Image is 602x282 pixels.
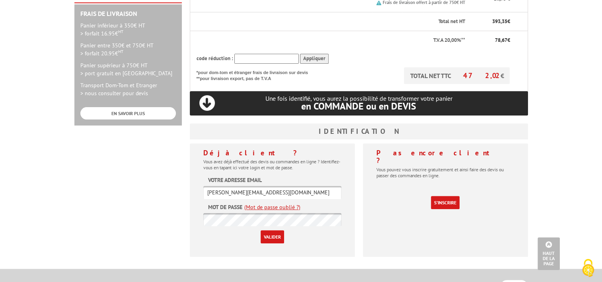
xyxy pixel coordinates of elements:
[463,71,500,80] span: 472,02
[208,203,242,211] label: Mot de passe
[197,55,233,62] span: code réduction :
[472,18,510,25] p: €
[80,107,176,119] a: EN SAVOIR PLUS
[376,149,514,165] h4: Pas encore client ?
[492,18,507,25] span: 393,35
[197,67,316,82] p: *pour dom-tom et étranger frais de livraison sur devis **pour livraison export, pas de T.V.A
[376,166,514,178] p: Vous pouvez vous inscrire gratuitement et ainsi faire des devis ou passer des commandes en ligne.
[80,70,172,77] span: > port gratuit en [GEOGRAPHIC_DATA]
[301,100,416,112] span: en COMMANDE ou en DEVIS
[118,49,123,54] sup: HT
[203,159,341,170] p: Vous avez déjà effectué des devis ou commandes en ligne ? Identifiez-vous en tapant ici votre log...
[574,255,602,282] button: Cookies (fenêtre modale)
[376,0,381,5] img: picto.png
[80,90,148,97] span: > nous consulter pour devis
[203,149,341,157] h4: Déjà client ?
[80,41,176,57] p: Panier entre 350€ et 750€ HT
[538,237,560,270] a: Haut de la page
[80,30,123,37] span: > forfait 16.95€
[300,54,329,64] input: Appliquer
[261,230,284,243] input: Valider
[190,95,528,111] p: Une fois identifié, vous aurez la possibilité de transformer votre panier
[208,176,262,184] label: Votre adresse email
[190,123,528,139] h3: Identification
[578,258,598,278] img: Cookies (fenêtre modale)
[80,50,123,57] span: > forfait 20.95€
[118,29,123,34] sup: HT
[495,37,507,43] span: 78,67
[472,37,510,44] p: €
[80,81,176,97] p: Transport Dom-Tom et Etranger
[431,196,460,209] a: S'inscrire
[197,37,465,44] p: T.V.A 20,00%**
[80,22,176,37] p: Panier inférieur à 350€ HT
[80,61,176,77] p: Panier supérieur à 750€ HT
[244,203,300,211] a: (Mot de passe oublié ?)
[404,67,510,84] p: TOTAL NET TTC €
[80,10,176,18] h2: Frais de Livraison
[197,18,465,25] p: Total net HT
